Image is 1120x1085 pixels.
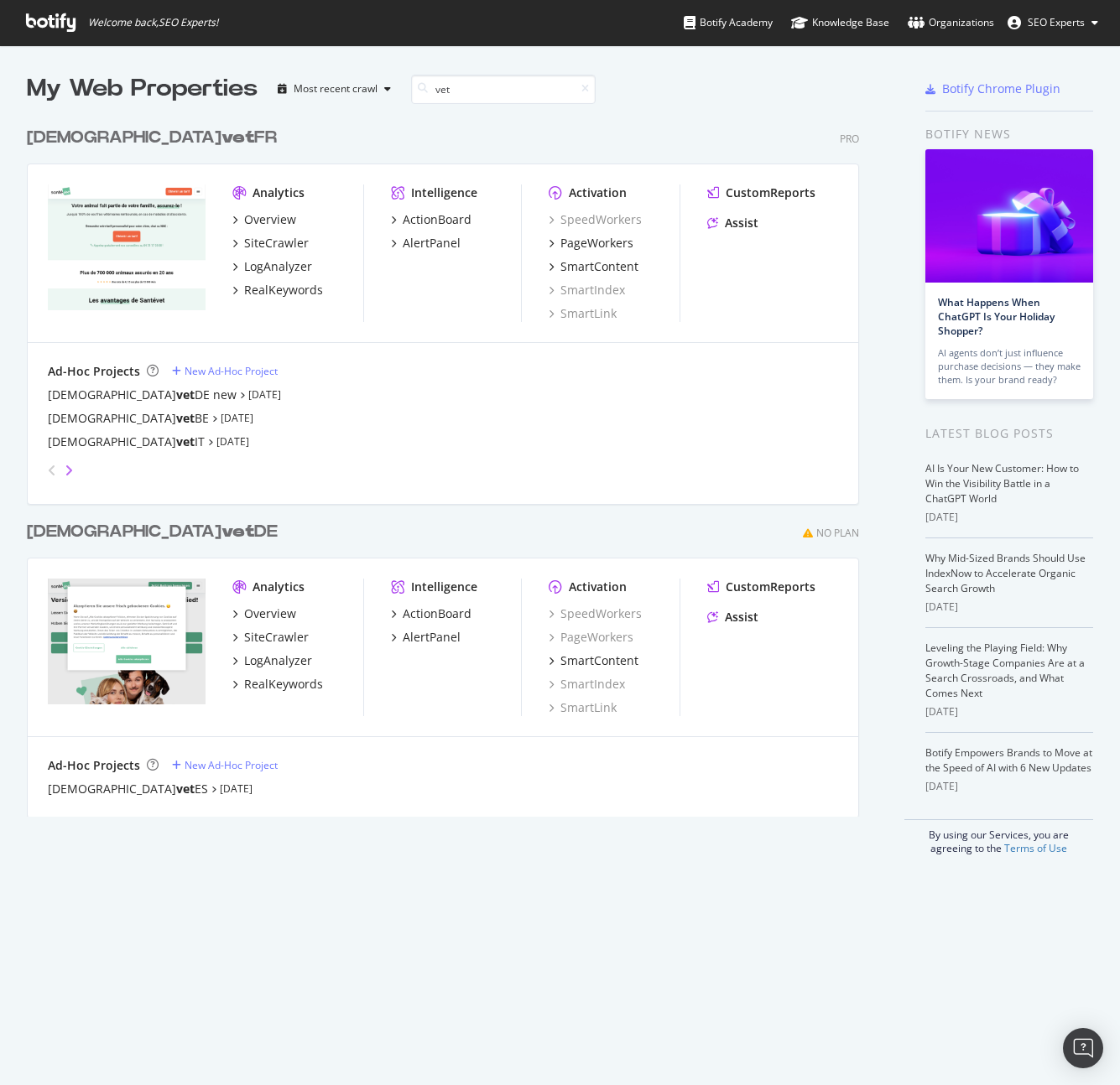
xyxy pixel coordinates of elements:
div: Botify Chrome Plugin [942,80,1060,97]
div: Open Intercom Messenger [1063,1028,1103,1068]
div: New Ad-Hoc Project [185,364,278,378]
button: Most recent crawl [271,75,398,102]
span: Welcome back, SEO Experts ! [88,16,218,29]
a: LogAnalyzer [232,258,312,275]
button: SEO Experts [994,9,1112,36]
div: LogAnalyzer [244,652,312,669]
div: Pro [840,132,859,146]
div: Overview [244,605,296,622]
div: Botify news [925,125,1093,143]
div: Most recent crawl [294,84,378,94]
div: LogAnalyzer [244,258,312,275]
a: [DATE] [220,781,253,796]
a: Assist [707,609,758,626]
a: [DEMOGRAPHIC_DATA]vetIT [48,433,205,450]
div: By using our Services, you are agreeing to the [904,819,1093,855]
a: Leveling the Playing Field: Why Growth-Stage Companies Are at a Search Crossroads, and What Comes... [925,641,1085,700]
div: PageWorkers [560,235,633,252]
div: New Ad-Hoc Project [185,758,278,772]
div: SmartContent [560,652,638,669]
div: Assist [725,215,758,231]
a: Overview [232,211,296,228]
a: PageWorkers [549,629,633,646]
a: ActionBoard [391,211,471,228]
div: [DEMOGRAPHIC_DATA] FR [27,126,277,150]
div: AlertPanel [403,235,461,252]
a: New Ad-Hoc Project [172,364,278,378]
a: LogAnalyzer [232,652,312,669]
a: SpeedWorkers [549,605,642,622]
a: SpeedWorkers [549,211,642,228]
a: SiteCrawler [232,629,309,646]
div: Latest Blog Posts [925,424,1093,443]
div: [DATE] [925,779,1093,794]
a: SmartLink [549,699,617,716]
a: SmartIndex [549,282,625,299]
a: PageWorkers [549,235,633,252]
b: vet [176,410,195,426]
a: Why Mid-Sized Brands Should Use IndexNow to Accelerate Organic Search Growth [925,551,1086,595]
div: Botify Academy [684,14,773,31]
a: Assist [707,215,758,231]
div: [DATE] [925,510,1093,525]
a: ActionBoard [391,605,471,622]
b: vet [221,523,254,540]
div: AI agents don’t just influence purchase decisions — they make them. Is your brand ready? [938,346,1081,387]
a: CustomReports [707,579,815,595]
b: vet [176,387,195,402]
div: ActionBoard [403,605,471,622]
a: RealKeywords [232,282,323,299]
div: Assist [725,609,758,626]
div: [DEMOGRAPHIC_DATA] BE [48,410,209,427]
a: [DEMOGRAPHIC_DATA]vetDE new [48,387,237,403]
img: santevet.com [48,184,206,311]
div: RealKeywords [244,676,323,693]
a: SmartContent [549,258,638,275]
a: [DEMOGRAPHIC_DATA]vetBE [48,410,209,427]
div: [DATE] [925,600,1093,615]
div: CustomReports [726,184,815,201]
div: angle-left [41,457,63,484]
div: Organizations [908,14,994,31]
a: CustomReports [707,184,815,201]
div: [DEMOGRAPHIC_DATA] DE new [48,387,237,403]
div: Analytics [253,579,305,595]
a: What Happens When ChatGPT Is Your Holiday Shopper? [938,295,1055,338]
div: [DEMOGRAPHIC_DATA] DE [27,520,278,544]
input: Search [411,75,596,104]
a: Overview [232,605,296,622]
div: Analytics [253,184,305,201]
a: RealKeywords [232,676,323,693]
div: Activation [569,184,627,201]
a: Botify Empowers Brands to Move at the Speed of AI with 6 New Updates [925,745,1092,775]
div: AlertPanel [403,629,461,646]
a: AlertPanel [391,235,461,252]
a: New Ad-Hoc Project [172,758,278,772]
div: [DATE] [925,704,1093,719]
div: Intelligence [411,579,477,595]
div: SmartContent [560,258,638,275]
div: CustomReports [726,579,815,595]
div: SiteCrawler [244,235,309,252]
div: Overview [244,211,296,228]
div: Intelligence [411,184,477,201]
a: [DATE] [221,411,253,425]
a: [DEMOGRAPHIC_DATA]vetFR [27,126,284,150]
div: [DEMOGRAPHIC_DATA] IT [48,433,205,450]
a: [DEMOGRAPHIC_DATA]vetES [48,781,208,797]
a: SmartContent [549,652,638,669]
div: grid [27,106,873,817]
b: vet [176,433,195,449]
a: SmartLink [549,305,617,322]
div: Activation [569,579,627,595]
a: [DATE] [216,434,249,449]
a: SmartIndex [549,676,625,693]
div: ActionBoard [403,211,471,228]
a: [DEMOGRAPHIC_DATA]vetDE [27,520,284,544]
